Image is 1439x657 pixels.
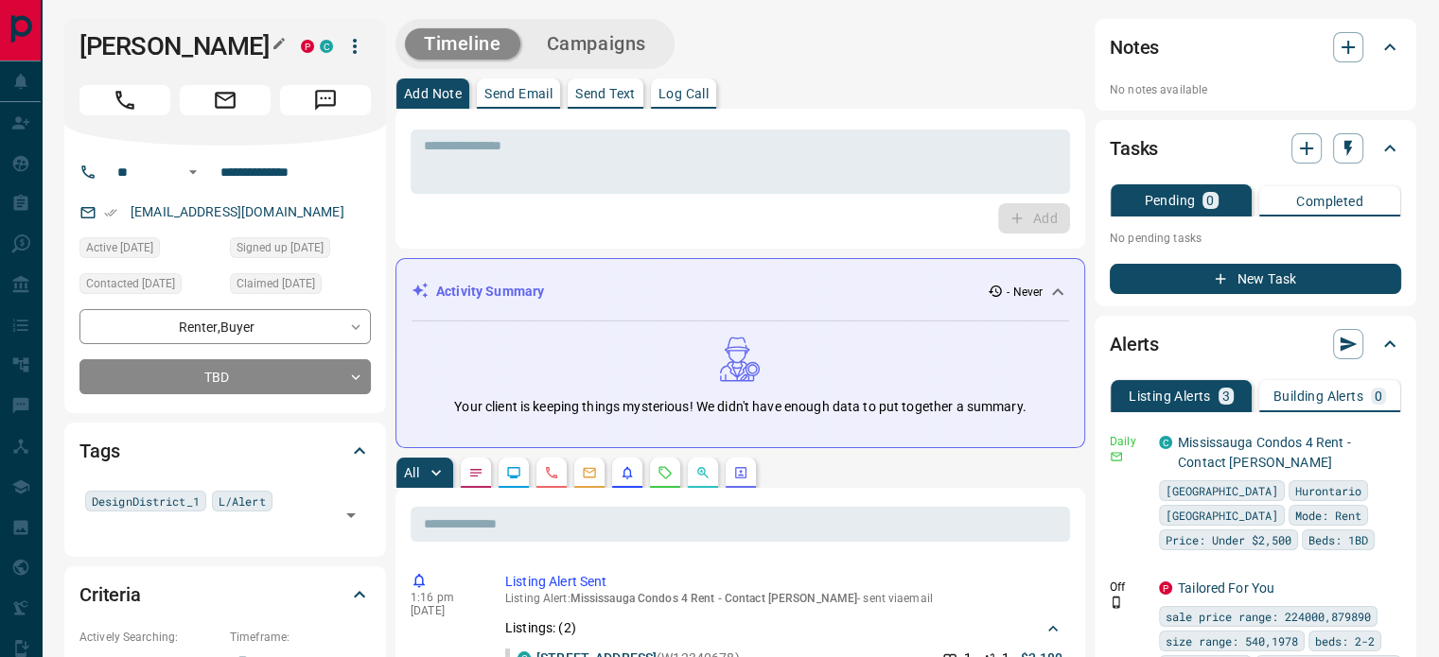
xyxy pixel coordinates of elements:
[1110,579,1148,596] p: Off
[1375,389,1382,403] p: 0
[79,85,170,115] span: Call
[582,465,597,480] svg: Emails
[1178,435,1351,470] a: Mississauga Condos 4 Rent - Contact [PERSON_NAME]
[79,428,371,474] div: Tags
[1110,321,1401,367] div: Alerts
[320,40,333,53] div: condos.ca
[1110,329,1159,359] h2: Alerts
[1178,580,1274,596] a: Tailored For You
[505,618,576,638] p: Listings: ( 2 )
[411,591,477,604] p: 1:16 pm
[182,161,204,183] button: Open
[412,274,1069,309] div: Activity Summary- Never
[695,465,711,480] svg: Opportunities
[1273,389,1363,403] p: Building Alerts
[1007,284,1043,301] p: - Never
[1295,506,1361,525] span: Mode: Rent
[405,28,520,60] button: Timeline
[280,85,371,115] span: Message
[544,465,559,480] svg: Calls
[1166,481,1278,500] span: [GEOGRAPHIC_DATA]
[1296,195,1363,208] p: Completed
[1110,81,1401,98] p: No notes available
[79,273,220,300] div: Thu Sep 03 2020
[505,611,1062,646] div: Listings: (2)
[1110,126,1401,171] div: Tasks
[86,274,175,293] span: Contacted [DATE]
[575,87,636,100] p: Send Text
[237,274,315,293] span: Claimed [DATE]
[1110,133,1158,164] h2: Tasks
[79,436,119,466] h2: Tags
[1222,389,1230,403] p: 3
[1159,436,1172,449] div: condos.ca
[131,204,344,219] a: [EMAIL_ADDRESS][DOMAIN_NAME]
[484,87,553,100] p: Send Email
[180,85,271,115] span: Email
[733,465,748,480] svg: Agent Actions
[658,465,673,480] svg: Requests
[570,592,858,605] span: Mississauga Condos 4 Rent - Contact [PERSON_NAME]
[237,238,324,257] span: Signed up [DATE]
[1166,530,1291,549] span: Price: Under $2,500
[468,465,483,480] svg: Notes
[505,592,1062,605] p: Listing Alert : - sent via email
[92,492,200,510] span: DesignDistrict_1
[219,492,266,510] span: L/Alert
[528,28,665,60] button: Campaigns
[658,87,709,100] p: Log Call
[79,309,371,344] div: Renter , Buyer
[79,359,371,394] div: TBD
[1110,224,1401,252] p: No pending tasks
[338,502,364,528] button: Open
[1315,631,1375,650] span: beds: 2-2
[1110,450,1123,463] svg: Email
[230,237,371,264] div: Tue Aug 25 2020
[506,465,521,480] svg: Lead Browsing Activity
[79,237,220,264] div: Tue Jan 23 2024
[620,465,635,480] svg: Listing Alerts
[79,31,272,61] h1: [PERSON_NAME]
[1110,264,1401,294] button: New Task
[86,238,153,257] span: Active [DATE]
[79,629,220,646] p: Actively Searching:
[230,629,371,646] p: Timeframe:
[404,87,462,100] p: Add Note
[230,273,371,300] div: Thu Aug 26 2021
[436,282,544,302] p: Activity Summary
[1206,194,1214,207] p: 0
[1166,631,1298,650] span: size range: 540,1978
[1295,481,1361,500] span: Hurontario
[1166,607,1371,626] span: sale price range: 224000,879890
[1110,433,1148,450] p: Daily
[79,572,371,617] div: Criteria
[1110,25,1401,70] div: Notes
[411,604,477,617] p: [DATE]
[1110,32,1159,62] h2: Notes
[1129,389,1211,403] p: Listing Alerts
[104,206,117,219] svg: Email Verified
[301,40,314,53] div: property.ca
[404,466,419,479] p: All
[1166,506,1278,525] span: [GEOGRAPHIC_DATA]
[1144,194,1195,207] p: Pending
[1159,581,1172,595] div: property.ca
[505,572,1062,592] p: Listing Alert Sent
[79,579,141,610] h2: Criteria
[1308,530,1368,549] span: Beds: 1BD
[454,397,1026,417] p: Your client is keeping things mysterious! We didn't have enough data to put together a summary.
[1110,596,1123,609] svg: Push Notification Only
